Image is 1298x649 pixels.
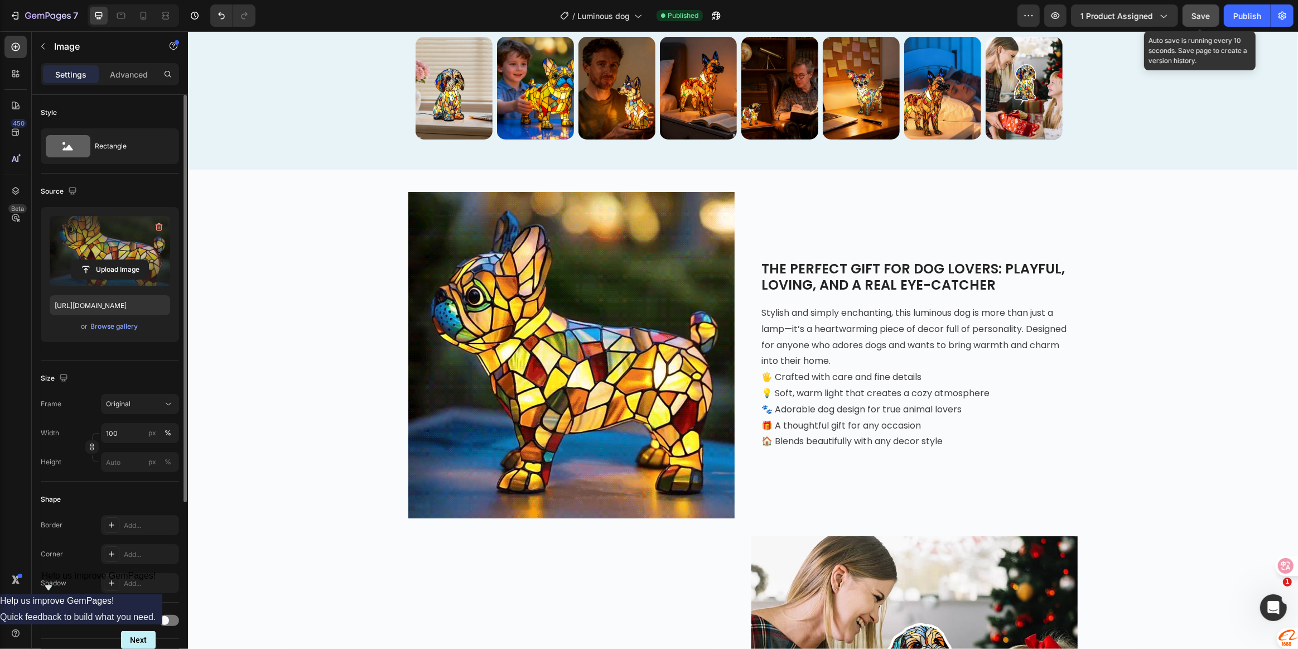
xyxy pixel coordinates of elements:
[90,321,139,332] button: Browse gallery
[161,455,175,469] button: px
[8,204,27,213] div: Beta
[1233,10,1261,22] div: Publish
[210,4,255,27] div: Undo/Redo
[188,31,1298,649] iframe: Design area
[4,4,83,27] button: 7
[55,69,86,80] p: Settings
[81,320,88,333] span: or
[146,455,159,469] button: %
[146,426,159,440] button: %
[11,119,27,128] div: 450
[41,494,61,504] div: Shape
[161,426,175,440] button: px
[41,549,63,559] div: Corner
[1283,578,1292,586] span: 1
[668,11,698,21] span: Published
[42,571,156,594] button: Show survey - Help us improve GemPages!
[573,274,889,338] p: Stylish and simply enchanting, this luminous dog is more than just a lamp—it’s a heartwarming pie...
[41,399,61,409] label: Frame
[573,338,889,419] p: 🖐️ Crafted with care and fine details 💡 Soft, warm light that creates a cozy atmosphere 🐾 Adorabl...
[73,9,78,22] p: 7
[41,457,61,467] label: Height
[106,399,131,409] span: Original
[1192,11,1210,21] span: Save
[572,10,575,22] span: /
[54,40,149,53] p: Image
[41,520,62,530] div: Border
[42,571,156,580] span: Help us improve GemPages!
[95,133,163,159] div: Rectangle
[124,521,176,531] div: Add...
[124,550,176,560] div: Add...
[1260,594,1287,621] iframe: Intercom live chat
[110,69,148,80] p: Advanced
[41,371,70,386] div: Size
[1183,4,1219,27] button: Save
[101,394,179,414] button: Original
[101,423,179,443] input: px%
[101,452,179,472] input: px%
[91,321,138,331] div: Browse gallery
[1071,4,1178,27] button: 1 product assigned
[41,428,59,438] label: Width
[50,295,170,315] input: https://example.com/image.jpg
[41,108,57,118] div: Style
[165,457,171,467] div: %
[41,184,79,199] div: Source
[71,259,149,280] button: Upload Image
[573,228,877,263] span: THE PERFECT GIFT FOR DOG LOVERS: PLAYFUL, LOVING, AND A REAL EYE-CATCHER
[1224,4,1271,27] button: Publish
[148,457,156,467] div: px
[165,428,171,438] div: %
[148,428,156,438] div: px
[1080,10,1153,22] span: 1 product assigned
[220,161,547,487] img: Alt Image
[577,10,630,22] span: Luminous dog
